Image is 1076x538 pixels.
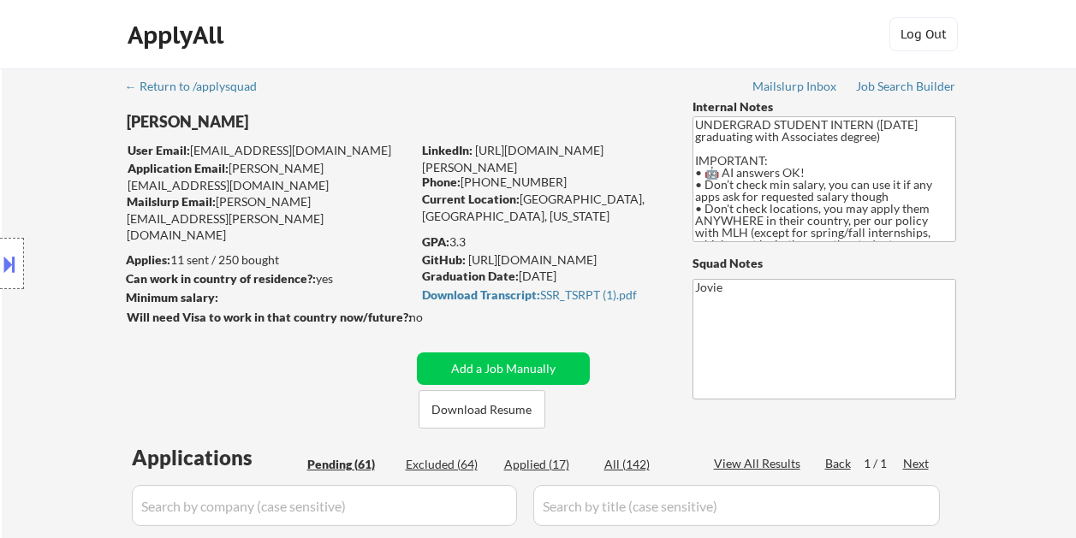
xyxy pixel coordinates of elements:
[422,191,664,224] div: [GEOGRAPHIC_DATA], [GEOGRAPHIC_DATA], [US_STATE]
[825,455,853,472] div: Back
[417,352,590,385] button: Add a Job Manually
[419,390,545,429] button: Download Resume
[533,485,940,526] input: Search by title (case sensitive)
[504,456,590,473] div: Applied (17)
[693,255,956,272] div: Squad Notes
[422,287,540,302] strong: Download Transcript:
[422,234,449,249] strong: GPA:
[903,455,930,472] div: Next
[128,21,229,50] div: ApplyAll
[422,268,664,285] div: [DATE]
[422,234,667,251] div: 3.3
[125,80,273,97] a: ← Return to /applysquad
[856,80,956,92] div: Job Search Builder
[693,98,956,115] div: Internal Notes
[406,456,491,473] div: Excluded (64)
[409,309,458,326] div: no
[422,143,603,174] a: [URL][DOMAIN_NAME][PERSON_NAME]
[752,80,838,97] a: Mailslurp Inbox
[125,80,273,92] div: ← Return to /applysquad
[307,456,393,473] div: Pending (61)
[752,80,838,92] div: Mailslurp Inbox
[132,485,517,526] input: Search by company (case sensitive)
[864,455,903,472] div: 1 / 1
[422,143,473,157] strong: LinkedIn:
[422,288,660,305] a: Download Transcript:SSR_TSRPT (1).pdf
[422,269,519,283] strong: Graduation Date:
[422,289,660,301] div: SSR_TSRPT (1).pdf
[422,174,461,189] strong: Phone:
[422,252,466,267] strong: GitHub:
[132,447,301,468] div: Applications
[468,252,597,267] a: [URL][DOMAIN_NAME]
[889,17,958,51] button: Log Out
[422,174,664,191] div: [PHONE_NUMBER]
[422,192,520,206] strong: Current Location:
[604,456,690,473] div: All (142)
[856,80,956,97] a: Job Search Builder
[714,455,806,472] div: View All Results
